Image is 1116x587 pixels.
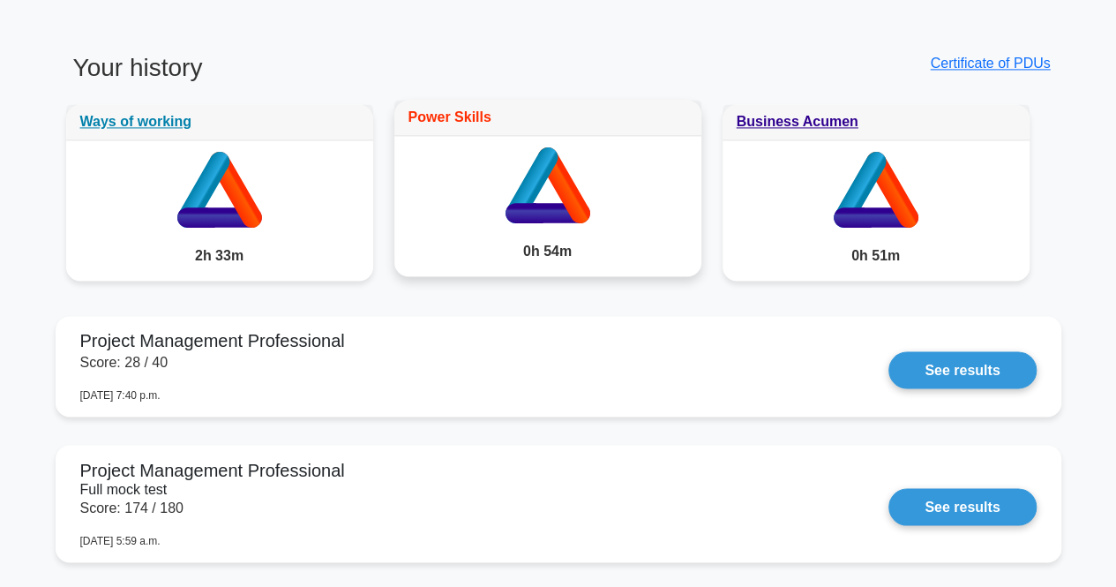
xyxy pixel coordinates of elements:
a: Power Skills [408,109,491,124]
a: See results [888,488,1036,525]
a: Certificate of PDUs [930,56,1050,71]
a: Business Acumen [737,114,858,129]
a: Ways of working [80,114,192,129]
div: 2h 33m [66,231,373,281]
a: See results [888,351,1036,388]
h3: Your history [66,53,548,97]
div: 0h 51m [723,231,1030,281]
div: 0h 54m [394,227,701,276]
